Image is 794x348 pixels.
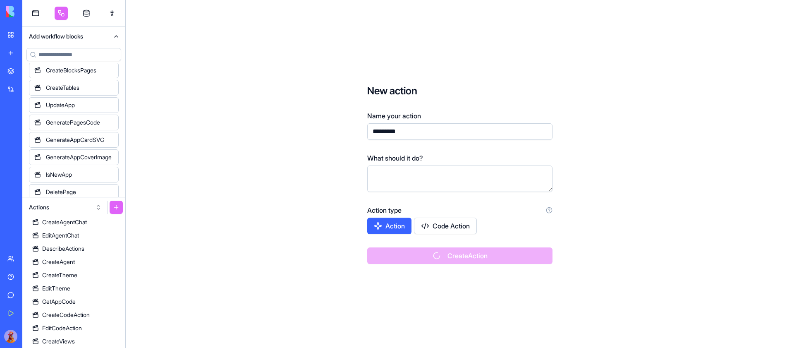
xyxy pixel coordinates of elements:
[42,245,84,253] div: DescribeActions
[367,84,552,98] h3: New action
[29,149,119,165] div: GenerateAppCoverImage
[42,324,82,332] div: EditCodeAction
[22,242,125,255] a: DescribeActions
[22,269,125,282] a: CreateTheme
[6,6,57,17] img: logo
[42,258,75,266] div: CreateAgent
[367,153,423,163] label: What should it do?
[367,218,411,234] button: Action
[22,335,125,348] a: CreateViews
[22,229,125,242] a: EditAgentChat
[22,282,125,295] a: EditTheme
[42,231,79,240] div: EditAgentChat
[22,216,125,229] a: CreateAgentChat
[22,26,125,46] button: Add workflow blocks
[42,311,90,319] div: CreateCodeAction
[42,271,77,279] div: CreateTheme
[42,337,75,346] div: CreateViews
[42,218,87,226] div: CreateAgentChat
[29,62,119,78] div: CreateBlocksPages
[367,205,402,215] label: Action type
[29,132,119,148] div: GenerateAppCardSVG
[29,97,119,113] div: UpdateApp
[42,284,70,293] div: EditTheme
[29,167,119,182] div: IsNewApp
[367,111,421,121] label: Name your action
[22,308,125,322] a: CreateCodeAction
[29,80,119,96] div: CreateTables
[22,255,125,269] a: CreateAgent
[42,298,76,306] div: GetAppCode
[29,184,119,200] div: DeletePage
[22,295,125,308] a: GetAppCode
[4,330,17,343] img: Kuku_Large_sla5px.png
[22,322,125,335] a: EditCodeAction
[414,218,477,234] button: Code Action
[29,115,119,130] div: GeneratePagesCode
[25,201,106,214] button: Actions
